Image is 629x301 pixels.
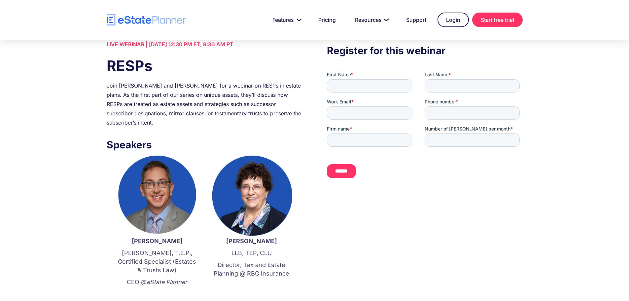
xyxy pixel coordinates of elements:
em: eState Planner [147,279,187,285]
div: LIVE WEBINAR | [DATE] 12:30 PM ET, 9:30 AM PT [107,40,302,49]
h3: Speakers [107,137,302,152]
h3: Register for this webinar [327,43,522,58]
p: LLB, TEP, CLU [211,249,292,257]
h1: RESPs [107,56,302,76]
p: CEO @ [117,278,198,286]
a: Login [437,13,469,27]
iframe: Form 0 [327,71,522,190]
strong: [PERSON_NAME] [132,238,183,245]
p: ‍ [211,281,292,290]
p: ‍ [117,290,198,298]
a: Resources [347,13,395,26]
p: Director, Tax and Estate Planning @ RBC Insurance [211,261,292,278]
a: Pricing [310,13,344,26]
strong: [PERSON_NAME] [226,238,277,245]
a: Support [398,13,434,26]
a: Start free trial [472,13,523,27]
p: [PERSON_NAME], T.E.P., Certified Specialist (Estates & Trusts Law) [117,249,198,275]
a: Features [264,13,307,26]
div: Join [PERSON_NAME] and [PERSON_NAME] for a webinar on RESPs in estate plans. As the first part of... [107,81,302,127]
a: home [107,14,186,26]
